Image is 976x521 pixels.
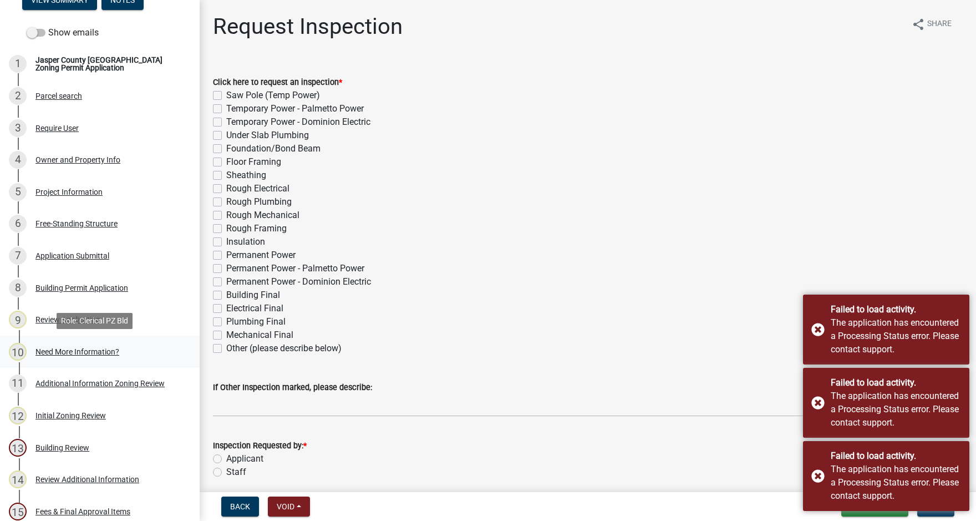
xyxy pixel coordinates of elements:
[9,279,27,297] div: 8
[35,476,139,483] div: Review Additional Information
[9,343,27,361] div: 10
[27,26,99,39] label: Show emails
[831,390,961,429] div: The application has encountered a Processing Status error. Please contact support.
[35,252,109,260] div: Application Submittal
[831,376,961,390] div: Failed to load activity.
[226,328,293,342] label: Mechanical Final
[9,503,27,520] div: 15
[35,220,118,227] div: Free-Standing Structure
[9,439,27,457] div: 13
[35,92,82,100] div: Parcel search
[9,119,27,137] div: 3
[213,442,307,450] label: Inspection Requested by:
[35,188,103,196] div: Project Information
[226,169,266,182] label: Sheathing
[226,142,321,155] label: Foundation/Bond Beam
[226,182,289,195] label: Rough Electrical
[226,315,286,328] label: Plumbing Final
[9,407,27,424] div: 12
[226,235,265,249] label: Insulation
[35,316,100,323] div: Review Application
[226,115,370,129] label: Temporary Power - Dominion Electric
[230,502,250,511] span: Back
[226,249,296,262] label: Permanent Power
[226,302,283,315] label: Electrical Final
[35,124,79,132] div: Require User
[277,502,294,511] span: Void
[226,89,320,102] label: Saw Pole (Temp Power)
[9,471,27,488] div: 14
[831,316,961,356] div: The application has encountered a Processing Status error. Please contact support.
[35,508,130,515] div: Fees & Final Approval Items
[226,129,309,142] label: Under Slab Plumbing
[226,342,342,355] label: Other (please describe below)
[35,412,106,419] div: Initial Zoning Review
[9,183,27,201] div: 5
[35,380,165,387] div: Additional Information Zoning Review
[221,497,259,517] button: Back
[912,18,925,31] i: share
[9,247,27,265] div: 7
[831,463,961,503] div: The application has encountered a Processing Status error. Please contact support.
[9,375,27,392] div: 11
[213,13,403,40] h1: Request Inspection
[9,311,27,328] div: 9
[35,156,120,164] div: Owner and Property Info
[226,209,299,222] label: Rough Mechanical
[35,348,119,356] div: Need More Information?
[226,222,287,235] label: Rough Framing
[226,466,246,479] label: Staff
[226,155,281,169] label: Floor Framing
[268,497,310,517] button: Void
[213,384,372,392] label: If Other Inspection marked, please describe:
[226,195,292,209] label: Rough Plumbing
[226,452,263,466] label: Applicant
[226,289,280,302] label: Building Final
[831,303,961,316] div: Failed to load activity.
[9,151,27,169] div: 4
[226,102,364,115] label: Temporary Power - Palmetto Power
[903,13,960,35] button: shareShare
[9,87,27,105] div: 2
[226,275,371,289] label: Permanent Power - Dominion Electric
[927,18,952,31] span: Share
[35,284,128,292] div: Building Permit Application
[831,449,961,463] div: Failed to load activity.
[57,313,133,329] div: Role: Clerical PZ Bld
[226,262,364,275] label: Permanent Power - Palmetto Power
[9,215,27,232] div: 6
[35,444,89,452] div: Building Review
[35,56,182,72] div: Jasper County [GEOGRAPHIC_DATA] Zoning Permit Application
[213,79,342,87] label: Click here to request an inspection
[9,55,27,73] div: 1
